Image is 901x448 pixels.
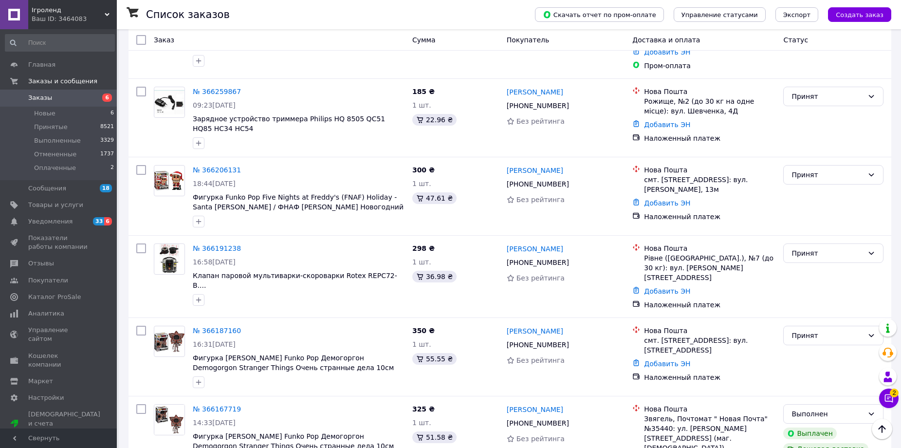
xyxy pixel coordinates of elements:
[644,87,775,96] div: Нова Пошта
[516,196,565,204] span: Без рейтинга
[516,117,565,125] span: Без рейтинга
[154,90,184,114] img: Фото товару
[412,353,457,365] div: 55.55 ₴
[193,180,236,187] span: 18:44[DATE]
[783,428,836,439] div: Выплачен
[412,180,431,187] span: 1 шт.
[28,77,97,86] span: Заказы и сообщения
[836,11,883,19] span: Создать заказ
[507,244,563,254] a: [PERSON_NAME]
[34,164,76,172] span: Оплаченные
[28,393,64,402] span: Настройки
[28,259,54,268] span: Отзывы
[110,164,114,172] span: 2
[644,165,775,175] div: Нова Пошта
[28,410,100,437] span: [DEMOGRAPHIC_DATA] и счета
[412,88,435,95] span: 185 ₴
[28,377,53,386] span: Маркет
[28,428,100,437] div: Prom микс 1 000
[102,93,112,102] span: 6
[681,11,758,19] span: Управление статусами
[193,115,385,132] a: Зарядное устройство триммера Philips HQ 8505 QC51 HQ85 HC34 HC54
[507,166,563,175] a: [PERSON_NAME]
[28,201,83,209] span: Товары и услуги
[644,326,775,336] div: Нова Пошта
[193,405,241,413] a: № 366167719
[193,272,397,289] a: Клапан паровой мультиварки-скороварки Rotex REPC72-B....
[412,36,436,44] span: Сумма
[507,405,563,414] a: [PERSON_NAME]
[828,7,891,22] button: Создать заказ
[507,36,550,44] span: Покупатель
[160,244,179,274] img: Фото товару
[110,109,114,118] span: 6
[28,60,55,69] span: Главная
[516,274,565,282] span: Без рейтинга
[100,150,114,159] span: 1737
[644,360,690,368] a: Добавить ЭН
[193,354,394,372] a: Фигурка [PERSON_NAME] Funko Pop Демогоргон Demogorgon Stranger Things Очень странные дела 10см
[632,36,700,44] span: Доставка и оплата
[674,7,766,22] button: Управление статусами
[644,96,775,116] div: Рожище, №2 (до 30 кг на одне місце): вул. Шевченка, 4Д
[412,405,435,413] span: 325 ₴
[28,352,90,369] span: Кошелек компании
[154,87,185,118] a: Фото товару
[791,409,864,419] div: Выполнен
[193,193,404,221] a: Фигурка Funko Pop Five Nights at Freddy's (FNAF) Holiday - Santa [PERSON_NAME] / ФНАФ [PERSON_NAM...
[644,404,775,414] div: Нова Пошта
[644,253,775,282] div: Рівне ([GEOGRAPHIC_DATA].), №7 (до 30 кг): вул. [PERSON_NAME][STREET_ADDRESS]
[154,404,185,435] a: Фото товару
[28,184,66,193] span: Сообщения
[193,166,241,174] a: № 366206131
[193,101,236,109] span: 09:23[DATE]
[412,419,431,427] span: 1 шт.
[644,373,775,382] div: Наложенный платеж
[516,356,565,364] span: Без рейтинга
[154,405,184,435] img: Фото товару
[412,192,457,204] div: 47.61 ₴
[505,177,571,191] div: [PHONE_NUMBER]
[146,9,230,20] h1: Список заказов
[34,109,55,118] span: Новые
[644,212,775,222] div: Наложенный платеж
[193,244,241,252] a: № 366191238
[791,330,864,341] div: Принят
[93,217,104,225] span: 33
[644,287,690,295] a: Добавить ЭН
[412,114,457,126] div: 22.96 ₴
[791,248,864,259] div: Принят
[154,165,185,196] a: Фото товару
[412,258,431,266] span: 1 шт.
[890,389,899,397] span: 2
[104,217,112,225] span: 6
[775,7,818,22] button: Экспорт
[879,389,899,408] button: Чат с покупателем2
[32,15,117,23] div: Ваш ID: 3464083
[644,199,690,207] a: Добавить ЭН
[412,244,435,252] span: 298 ₴
[412,166,435,174] span: 300 ₴
[193,419,236,427] span: 14:33[DATE]
[505,416,571,430] div: [PHONE_NUMBER]
[412,431,457,443] div: 51.58 ₴
[412,271,457,282] div: 36.98 ₴
[154,331,184,352] img: Фото товару
[100,184,112,192] span: 18
[791,91,864,102] div: Принят
[505,256,571,269] div: [PHONE_NUMBER]
[28,326,90,343] span: Управление сайтом
[100,123,114,131] span: 8521
[154,326,185,357] a: Фото товару
[193,340,236,348] span: 16:31[DATE]
[100,136,114,145] span: 3329
[32,6,105,15] span: Ігроленд
[783,36,808,44] span: Статус
[644,336,775,355] div: смт. [STREET_ADDRESS]: вул. [STREET_ADDRESS]
[28,93,52,102] span: Заказы
[412,327,435,335] span: 350 ₴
